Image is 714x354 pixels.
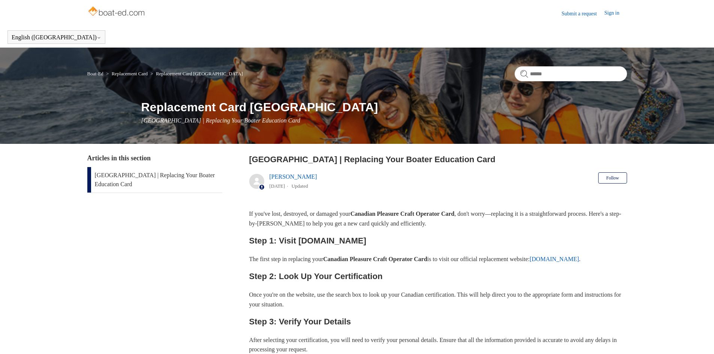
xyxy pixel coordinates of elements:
a: Sign in [604,9,627,18]
a: [PERSON_NAME] [269,173,317,180]
div: Chat Support [666,329,709,348]
h2: Step 1: Visit [DOMAIN_NAME] [249,234,627,247]
input: Search [515,66,627,81]
p: Once you're on the website, use the search box to look up your Canadian certification. This will ... [249,290,627,309]
a: Submit a request [561,10,604,18]
span: Articles in this section [87,154,151,162]
strong: Canadian Pleasure Craft Operator Card [350,211,455,217]
img: Boat-Ed Help Center home page [87,4,147,19]
strong: Canadian Pleasure Craft Operator Card [323,256,427,262]
li: Replacement Card [105,71,149,76]
a: [DOMAIN_NAME] [530,256,579,262]
li: Replacement Card Canada [149,71,243,76]
time: 05/22/2024, 18:14 [269,183,285,189]
h2: Canada | Replacing Your Boater Education Card [249,153,627,166]
a: [GEOGRAPHIC_DATA] | Replacing Your Boater Education Card [87,167,222,193]
li: Boat-Ed [87,71,105,76]
li: Updated [292,183,308,189]
span: [GEOGRAPHIC_DATA] | Replacing Your Boater Education Card [141,117,301,124]
h1: Replacement Card [GEOGRAPHIC_DATA] [141,98,627,116]
a: Replacement Card [GEOGRAPHIC_DATA] [156,71,243,76]
a: Boat-Ed [87,71,103,76]
button: English ([GEOGRAPHIC_DATA]) [12,34,101,41]
h2: Step 2: Look Up Your Certification [249,270,627,283]
h2: Step 3: Verify Your Details [249,315,627,328]
p: If you've lost, destroyed, or damaged your , don't worry—replacing it is a straightforward proces... [249,209,627,228]
button: Follow Article [598,172,627,184]
a: Replacement Card [112,71,148,76]
p: The first step in replacing your is to visit our official replacement website: . [249,254,627,264]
